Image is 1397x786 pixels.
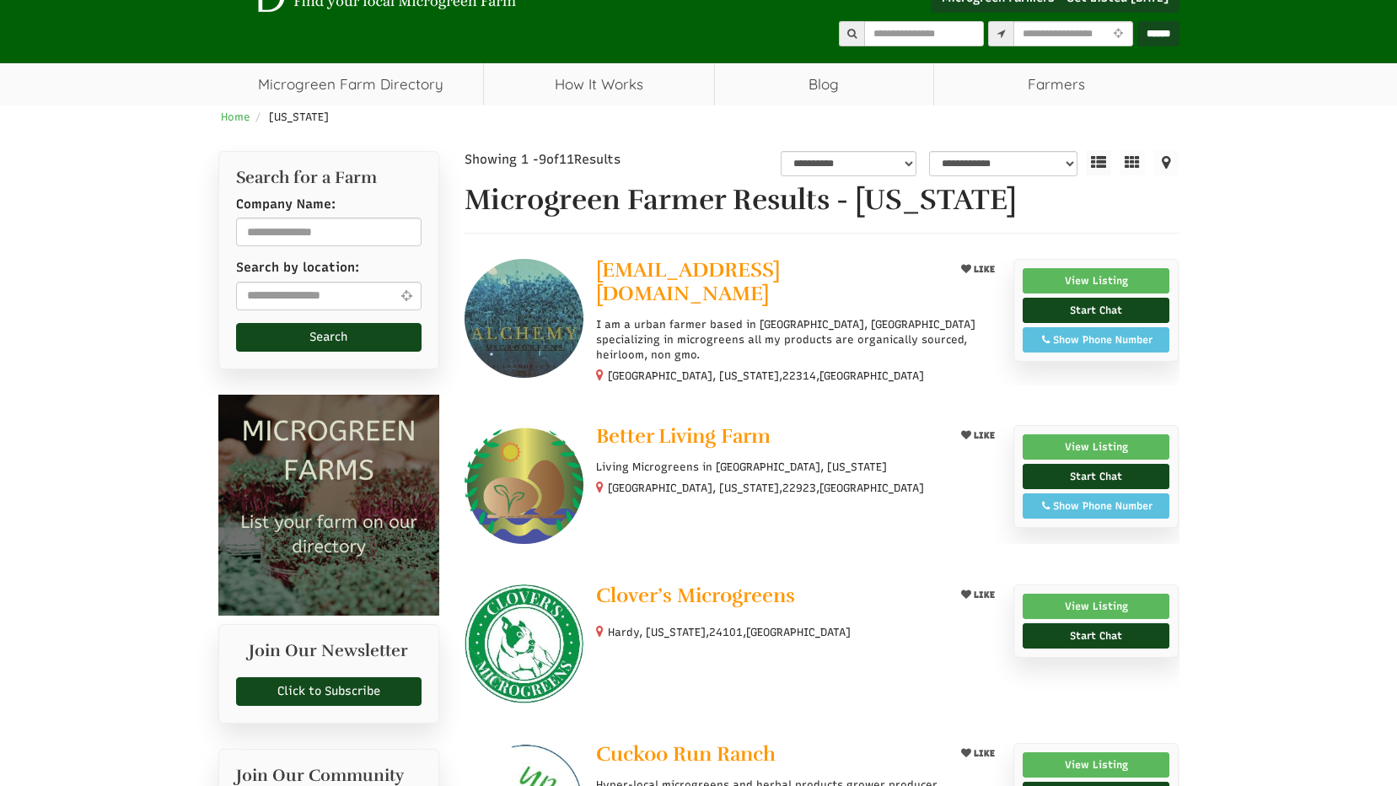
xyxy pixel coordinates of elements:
a: View Listing [1023,268,1170,293]
a: Start Chat [1023,623,1170,649]
a: Home [221,110,250,123]
a: Start Chat [1023,298,1170,323]
button: LIKE [955,584,1001,606]
label: Company Name: [236,196,336,213]
span: Clover’s Microgreens [596,583,795,608]
img: Microgreen Farms list your microgreen farm today [218,395,440,616]
span: [GEOGRAPHIC_DATA] [819,369,924,384]
a: View Listing [1023,594,1170,619]
small: Hardy, [US_STATE], , [608,626,851,638]
i: Use Current Location [396,289,416,302]
button: LIKE [955,259,1001,280]
span: 22314 [782,369,816,384]
span: [GEOGRAPHIC_DATA] [746,625,851,640]
a: Blog [715,63,933,105]
div: Show Phone Number [1032,332,1161,347]
div: Show Phone Number [1032,498,1161,514]
span: Better Living Farm [596,423,771,449]
img: Clover’s Microgreens [465,584,583,703]
span: LIKE [971,430,995,441]
i: Use Current Location [1110,29,1127,40]
span: Cuckoo Run Ranch [596,741,776,767]
a: View Listing [1023,752,1170,778]
span: [GEOGRAPHIC_DATA] [819,481,924,496]
a: Microgreen Farm Directory [218,63,484,105]
span: LIKE [971,589,995,600]
img: Alchemy.microgreens@gmail.com [465,259,583,378]
button: LIKE [955,425,1001,446]
span: [US_STATE] [269,110,329,123]
span: LIKE [971,748,995,759]
a: How It Works [484,63,714,105]
small: [GEOGRAPHIC_DATA], [US_STATE], , [608,482,924,494]
a: Start Chat [1023,464,1170,489]
select: sortbox-1 [929,151,1077,176]
a: View Listing [1023,434,1170,460]
a: Better Living Farm [596,425,941,451]
h2: Join Our Newsletter [236,642,422,669]
a: [EMAIL_ADDRESS][DOMAIN_NAME] [596,259,941,308]
span: LIKE [971,264,995,275]
a: Cuckoo Run Ranch [596,743,941,769]
h1: Microgreen Farmer Results - [US_STATE] [465,185,1179,216]
span: Farmers [934,63,1179,105]
span: 9 [539,152,546,167]
p: I am a urban farmer based in [GEOGRAPHIC_DATA], [GEOGRAPHIC_DATA] specializing in microgreens all... [596,317,1000,363]
span: 22923 [782,481,816,496]
span: 24101 [709,625,743,640]
div: Showing 1 - of Results [465,151,702,169]
label: Search by location: [236,259,359,277]
p: Living Microgreens in [GEOGRAPHIC_DATA], [US_STATE] [596,460,1000,475]
select: overall_rating_filter-1 [781,151,916,176]
small: [GEOGRAPHIC_DATA], [US_STATE], , [608,369,924,382]
h2: Join Our Community [236,767,422,785]
button: LIKE [955,743,1001,764]
button: Search [236,323,422,352]
a: Click to Subscribe [236,677,422,706]
img: Better Living Farm [465,425,583,544]
span: 11 [559,152,574,167]
h2: Search for a Farm [236,169,422,187]
a: Clover’s Microgreens [596,584,941,611]
span: [EMAIL_ADDRESS][DOMAIN_NAME] [596,257,780,305]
